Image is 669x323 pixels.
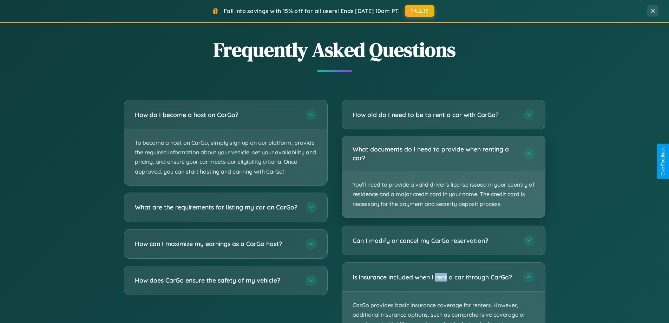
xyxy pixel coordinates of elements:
h3: How do I become a host on CarGo? [135,110,299,119]
div: Give Feedback [661,147,665,176]
h2: Frequently Asked Questions [124,36,545,63]
h3: How old do I need to be to rent a car with CarGo? [353,110,516,119]
h3: How can I maximize my earnings as a CarGo host? [135,239,299,248]
h3: Is insurance included when I rent a car through CarGo? [353,273,516,282]
h3: Can I modify or cancel my CarGo reservation? [353,236,516,245]
h3: How does CarGo ensure the safety of my vehicle? [135,276,299,285]
h3: What documents do I need to provide when renting a car? [353,145,516,162]
span: Fall into savings with 15% off for all users! Ends [DATE] 10am PT. [224,7,400,14]
h3: What are the requirements for listing my car on CarGo? [135,203,299,212]
button: FALL15 [405,5,434,17]
p: To become a host on CarGo, simply sign up on our platform, provide the required information about... [124,129,327,185]
p: You'll need to provide a valid driver's license issued in your country of residence and a major c... [342,171,545,218]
